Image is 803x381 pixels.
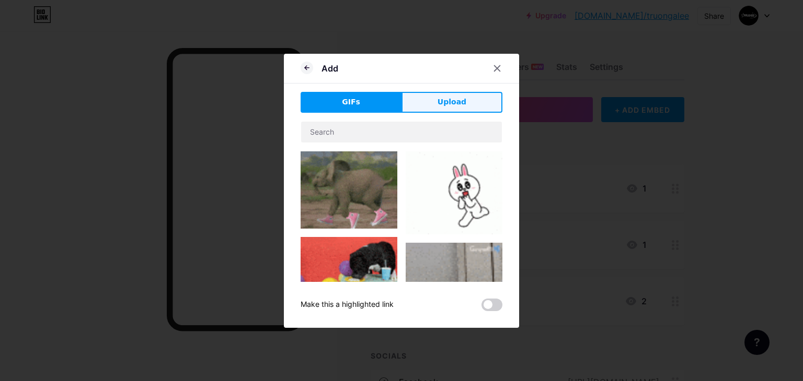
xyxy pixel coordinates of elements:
img: Gihpy [301,237,397,289]
img: Gihpy [301,151,397,229]
input: Search [301,122,502,142]
button: GIFs [301,92,401,113]
div: Make this a highlighted link [301,299,394,311]
img: Gihpy [406,151,502,234]
div: Add [322,62,338,75]
button: Upload [401,92,502,113]
span: Upload [438,97,466,108]
span: GIFs [342,97,360,108]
